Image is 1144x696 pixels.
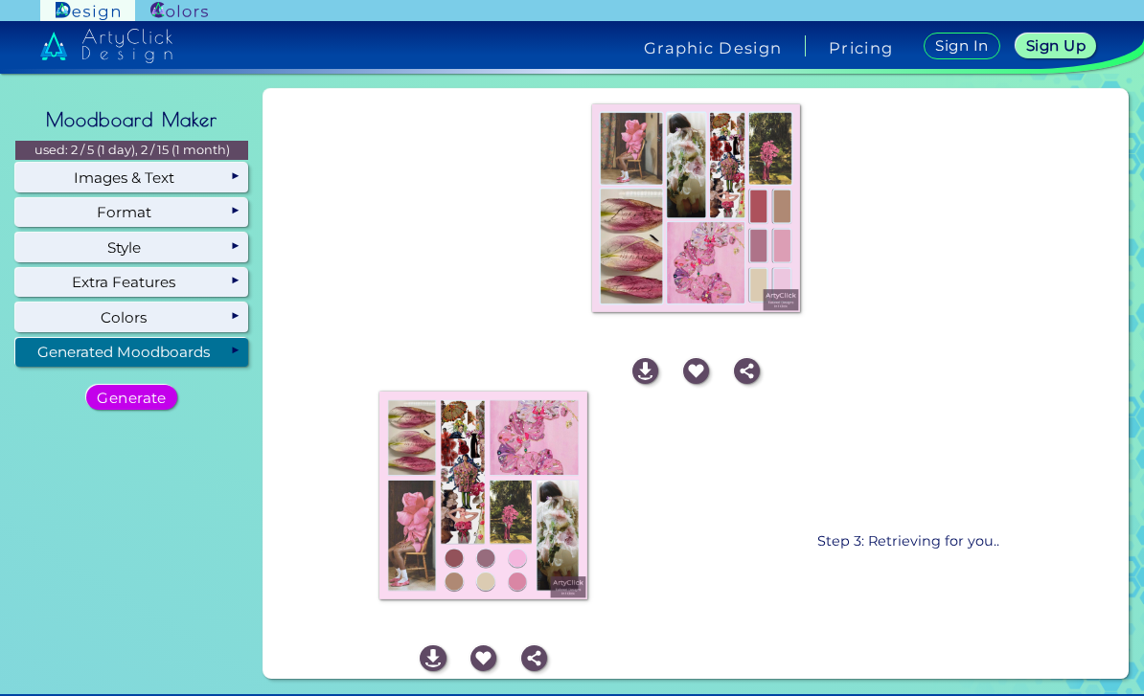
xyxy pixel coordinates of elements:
[15,338,248,367] div: Generated Moodboards
[15,233,248,261] div: Style
[938,39,986,53] h5: Sign In
[101,391,163,404] h5: Generate
[829,40,893,56] a: Pricing
[1019,34,1092,57] a: Sign Up
[15,303,248,331] div: Colors
[420,645,446,671] img: icon_download_white.svg
[734,358,760,384] img: icon_share_white.svg
[150,2,208,20] img: ArtyClick Colors logo
[817,530,999,552] p: Step 3: Retrieving for you..
[40,29,172,63] img: artyclick_design_logo_white_combined_path.svg
[521,645,547,671] img: icon_share_white.svg
[632,358,658,384] img: icon_download_white.svg
[927,34,996,58] a: Sign In
[36,99,228,141] h2: Moodboard Maker
[15,268,248,297] div: Extra Features
[15,198,248,227] div: Format
[15,163,248,191] div: Images & Text
[15,141,248,160] p: used: 2 / 5 (1 day), 2 / 15 (1 month)
[683,358,709,384] img: icon_favourite_white.svg
[644,40,782,56] h4: Graphic Design
[470,645,496,671] img: icon_favourite_white.svg
[1029,39,1083,53] h5: Sign Up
